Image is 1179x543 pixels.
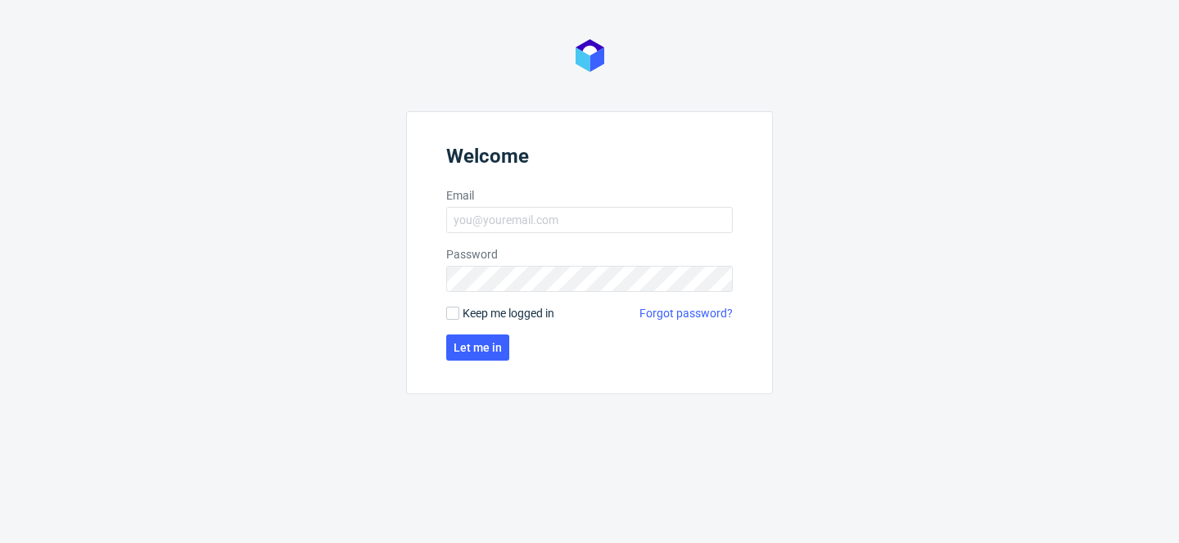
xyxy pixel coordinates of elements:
label: Password [446,246,733,263]
input: you@youremail.com [446,207,733,233]
span: Let me in [454,342,502,353]
a: Forgot password? [639,305,733,321]
label: Email [446,187,733,204]
header: Welcome [446,145,733,174]
span: Keep me logged in [463,305,554,321]
button: Let me in [446,334,509,361]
